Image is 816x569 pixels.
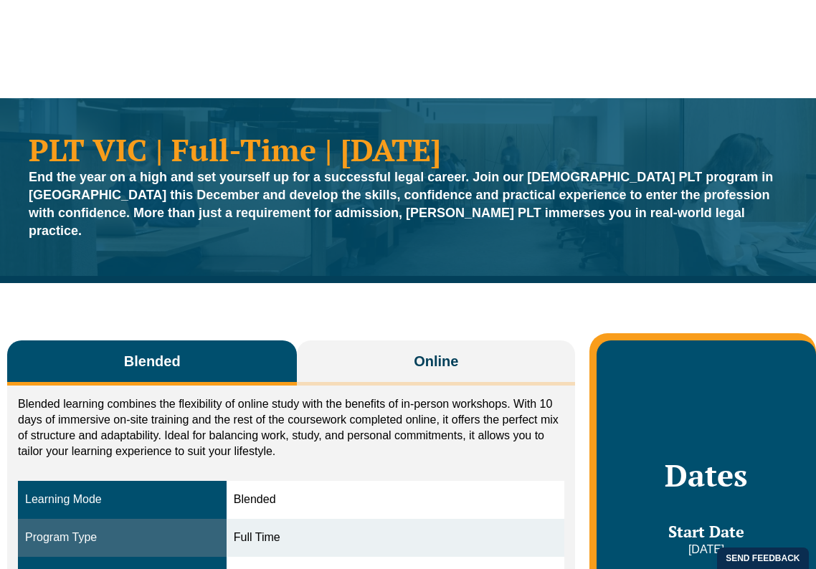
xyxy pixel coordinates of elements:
p: [DATE] [611,542,802,558]
h2: Dates [611,457,802,493]
span: Start Date [668,521,744,542]
h1: PLT VIC | Full-Time | [DATE] [29,134,787,165]
div: Learning Mode [25,492,219,508]
strong: End the year on a high and set yourself up for a successful legal career. Join our [DEMOGRAPHIC_D... [29,170,773,238]
div: Program Type [25,530,219,546]
p: Blended learning combines the flexibility of online study with the benefits of in-person workshop... [18,396,564,459]
span: Blended [124,351,181,371]
div: Full Time [234,530,557,546]
div: Blended [234,492,557,508]
span: Online [414,351,458,371]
